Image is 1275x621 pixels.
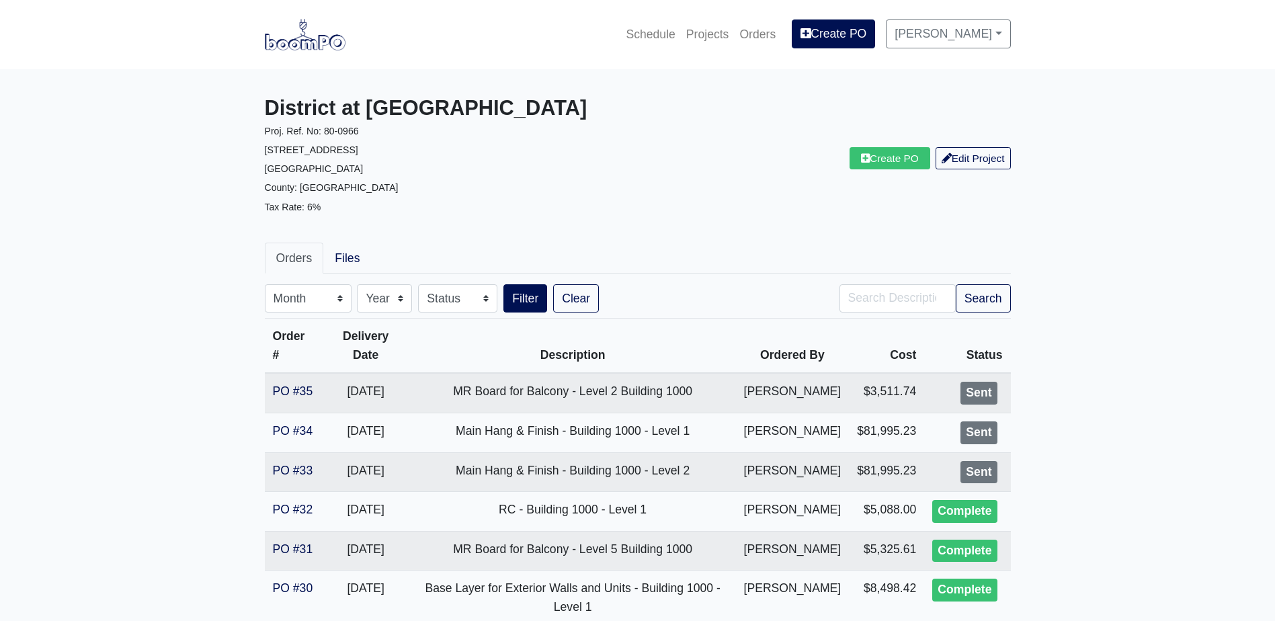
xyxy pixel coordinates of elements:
a: Projects [681,19,735,49]
td: [PERSON_NAME] [736,373,850,413]
td: MR Board for Balcony - Level 2 Building 1000 [410,373,736,413]
td: RC - Building 1000 - Level 1 [410,492,736,532]
small: Tax Rate: 6% [265,202,321,212]
th: Cost [849,319,924,374]
th: Delivery Date [322,319,410,374]
a: [PERSON_NAME] [886,19,1010,48]
a: Create PO [850,147,930,169]
a: Edit Project [936,147,1011,169]
small: Proj. Ref. No: 80-0966 [265,126,359,136]
a: Clear [553,284,599,313]
a: Create PO [792,19,875,48]
a: PO #31 [273,542,313,556]
a: PO #34 [273,424,313,438]
td: Main Hang & Finish - Building 1000 - Level 1 [410,413,736,452]
small: County: [GEOGRAPHIC_DATA] [265,182,399,193]
a: PO #30 [273,581,313,595]
a: Schedule [620,19,680,49]
div: Sent [960,421,997,444]
td: $3,511.74 [849,373,924,413]
th: Description [410,319,736,374]
small: [GEOGRAPHIC_DATA] [265,163,364,174]
a: PO #35 [273,384,313,398]
td: $81,995.23 [849,413,924,452]
button: Filter [503,284,547,313]
td: [PERSON_NAME] [736,492,850,532]
div: Sent [960,382,997,405]
td: $81,995.23 [849,452,924,492]
td: MR Board for Balcony - Level 5 Building 1000 [410,531,736,571]
button: Search [956,284,1011,313]
div: Complete [932,579,997,602]
div: Sent [960,461,997,484]
img: boomPO [265,19,345,50]
div: Complete [932,540,997,563]
td: Main Hang & Finish - Building 1000 - Level 2 [410,452,736,492]
td: [DATE] [322,531,410,571]
td: [DATE] [322,413,410,452]
td: [PERSON_NAME] [736,413,850,452]
th: Ordered By [736,319,850,374]
small: [STREET_ADDRESS] [265,144,358,155]
td: [PERSON_NAME] [736,531,850,571]
th: Order # [265,319,322,374]
td: [DATE] [322,492,410,532]
a: PO #32 [273,503,313,516]
a: Files [323,243,371,274]
h3: District at [GEOGRAPHIC_DATA] [265,96,628,121]
input: Search [839,284,956,313]
td: $5,325.61 [849,531,924,571]
th: Status [924,319,1010,374]
td: [DATE] [322,373,410,413]
td: [DATE] [322,452,410,492]
a: Orders [734,19,781,49]
a: PO #33 [273,464,313,477]
td: $5,088.00 [849,492,924,532]
div: Complete [932,500,997,523]
td: [PERSON_NAME] [736,452,850,492]
a: Orders [265,243,324,274]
